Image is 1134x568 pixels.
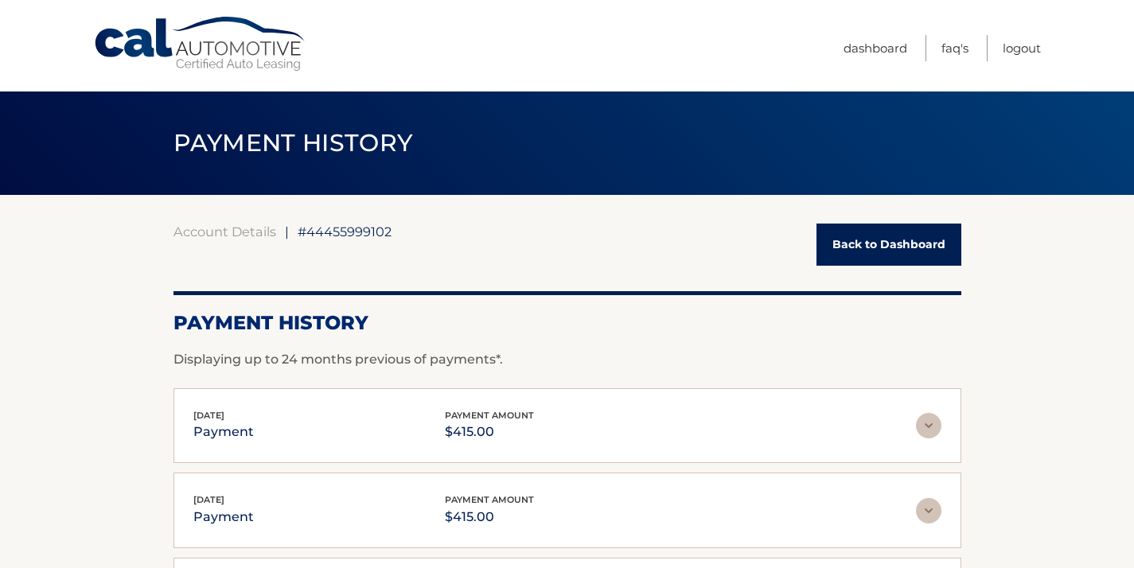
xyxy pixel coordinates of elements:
a: Cal Automotive [93,16,308,72]
span: payment amount [445,494,534,505]
p: $415.00 [445,506,534,528]
span: | [285,224,289,239]
a: Back to Dashboard [816,224,961,266]
a: Logout [1003,35,1041,61]
p: Displaying up to 24 months previous of payments*. [173,350,961,369]
span: [DATE] [193,410,224,421]
span: payment amount [445,410,534,421]
h2: Payment History [173,311,961,335]
p: payment [193,506,254,528]
a: FAQ's [941,35,968,61]
img: accordion-rest.svg [916,413,941,438]
p: $415.00 [445,421,534,443]
span: PAYMENT HISTORY [173,128,413,158]
img: accordion-rest.svg [916,498,941,523]
span: [DATE] [193,494,224,505]
p: payment [193,421,254,443]
span: #44455999102 [298,224,392,239]
a: Account Details [173,224,276,239]
a: Dashboard [844,35,907,61]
